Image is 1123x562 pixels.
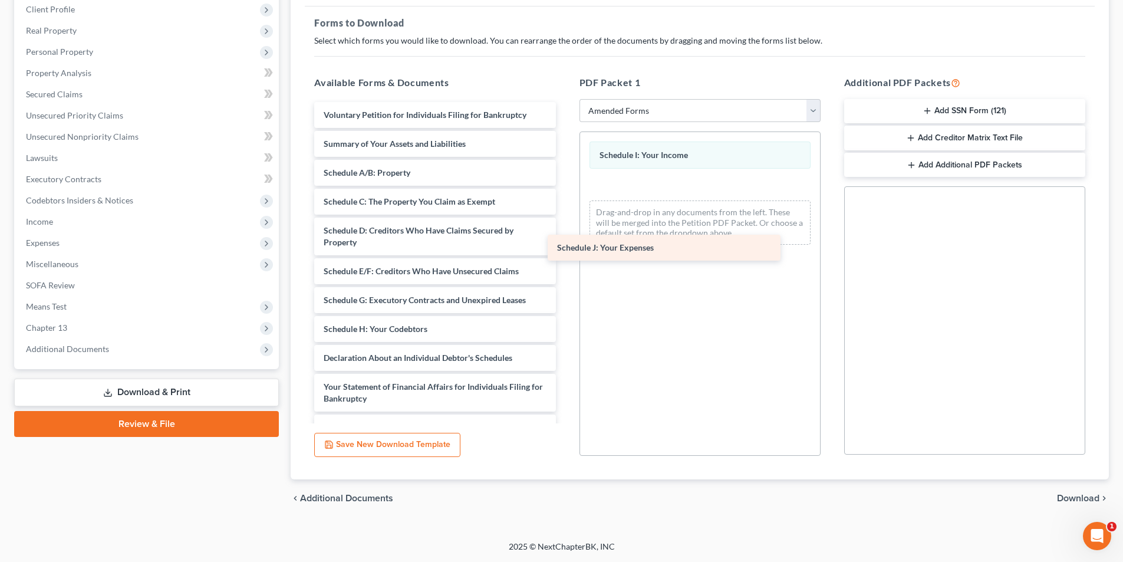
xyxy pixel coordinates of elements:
div: Drag-and-drop in any documents from the left. These will be merged into the Petition PDF Packet. ... [590,201,811,245]
i: chevron_right [1099,494,1109,503]
span: Executory Contracts [26,174,101,184]
h5: Available Forms & Documents [314,75,555,90]
a: SOFA Review [17,275,279,296]
i: chevron_left [291,494,300,503]
a: Executory Contracts [17,169,279,190]
h5: PDF Packet 1 [579,75,821,90]
span: Client Profile [26,4,75,14]
span: Unsecured Nonpriority Claims [26,132,139,142]
button: Add SSN Form (121) [844,99,1085,124]
p: Select which forms you would like to download. You can rearrange the order of the documents by dr... [314,35,1085,47]
a: Review & File [14,411,279,437]
span: SOFA Review [26,280,75,290]
span: Expenses [26,238,60,248]
span: Schedule G: Executory Contracts and Unexpired Leases [324,295,526,305]
a: Unsecured Nonpriority Claims [17,126,279,147]
button: Add Additional PDF Packets [844,153,1085,178]
button: Add Creditor Matrix Text File [844,126,1085,150]
span: Lawsuits [26,153,58,163]
span: Summary of Your Assets and Liabilities [324,139,466,149]
button: Download chevron_right [1057,494,1109,503]
span: Schedule E/F: Creditors Who Have Unsecured Claims [324,266,519,276]
span: Secured Claims [26,89,83,99]
span: Schedule D: Creditors Who Have Claims Secured by Property [324,225,513,247]
span: Chapter 13 [26,323,67,333]
div: 2025 © NextChapterBK, INC [226,541,898,562]
span: 1 [1107,522,1117,531]
a: Unsecured Priority Claims [17,105,279,126]
span: Schedule C: The Property You Claim as Exempt [324,196,495,206]
span: Schedule I: Your Income [600,150,688,160]
span: Chapter 13 Statement of Your Current Monthly Income [324,422,525,432]
button: Save New Download Template [314,433,460,458]
span: Voluntary Petition for Individuals Filing for Bankruptcy [324,110,526,120]
span: Miscellaneous [26,259,78,269]
span: Codebtors Insiders & Notices [26,195,133,205]
span: Declaration About an Individual Debtor's Schedules [324,353,512,363]
span: Means Test [26,301,67,311]
a: Property Analysis [17,63,279,84]
h5: Additional PDF Packets [844,75,1085,90]
a: Secured Claims [17,84,279,105]
span: Additional Documents [300,494,393,503]
iframe: Intercom live chat [1083,522,1111,550]
a: Lawsuits [17,147,279,169]
span: Your Statement of Financial Affairs for Individuals Filing for Bankruptcy [324,382,543,403]
span: Property Analysis [26,68,91,78]
span: Schedule J: Your Expenses [557,242,654,252]
span: Personal Property [26,47,93,57]
span: Download [1057,494,1099,503]
span: Real Property [26,25,77,35]
span: Schedule A/B: Property [324,167,410,178]
span: Additional Documents [26,344,109,354]
h5: Forms to Download [314,16,1085,30]
span: Income [26,216,53,226]
span: Unsecured Priority Claims [26,110,123,120]
span: Schedule H: Your Codebtors [324,324,427,334]
a: chevron_left Additional Documents [291,494,393,503]
a: Download & Print [14,379,279,406]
